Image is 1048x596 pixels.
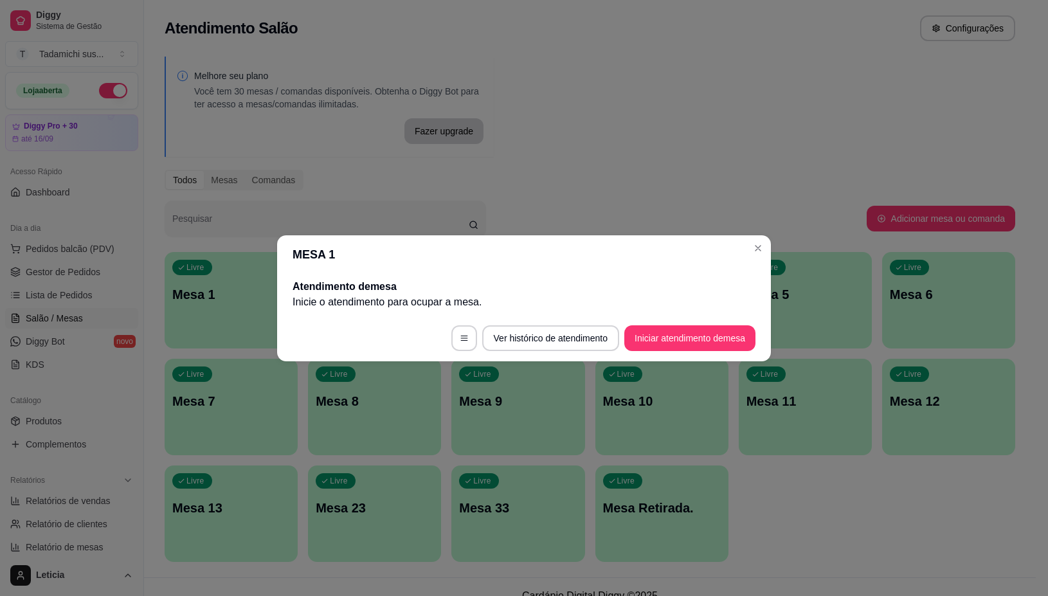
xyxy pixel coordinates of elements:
[293,294,755,310] p: Inicie o atendimento para ocupar a mesa .
[293,279,755,294] h2: Atendimento de mesa
[277,235,771,274] header: MESA 1
[748,238,768,258] button: Close
[482,325,619,351] button: Ver histórico de atendimento
[624,325,755,351] button: Iniciar atendimento demesa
